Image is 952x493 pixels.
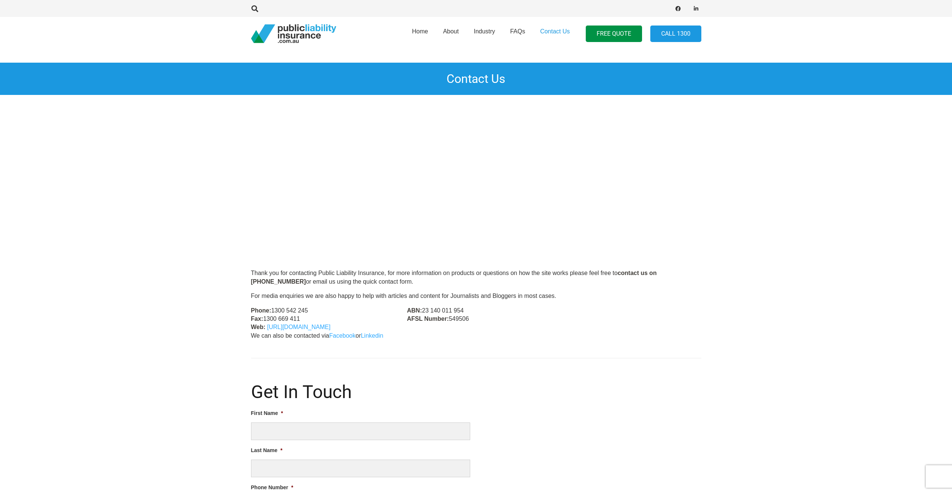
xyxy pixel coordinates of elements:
[361,332,384,339] a: Linkedin
[267,324,331,330] a: [URL][DOMAIN_NAME]
[532,15,577,53] a: Contact Us
[407,316,449,322] strong: AFSL Number:
[443,28,459,35] span: About
[251,447,283,454] label: Last Name
[251,484,293,491] label: Phone Number
[510,28,525,35] span: FAQs
[251,381,701,403] h1: Get In Touch
[691,3,701,14] a: LinkedIn
[251,324,266,330] strong: Web:
[251,270,657,284] strong: contact us on [PHONE_NUMBER]
[650,26,701,42] a: Call 1300
[466,15,502,53] a: Industry
[156,95,796,245] img: Premium Funding Insurance
[251,307,389,332] p: 1300 542 245 1300 669 411
[251,24,336,43] a: pli_logotransparent
[251,307,271,314] strong: Phone:
[251,292,701,300] p: For media enquiries we are also happy to help with articles and content for Journalists and Blogg...
[412,28,428,35] span: Home
[474,28,495,35] span: Industry
[436,15,466,53] a: About
[407,307,545,323] p: 23 140 011 954 549506
[251,269,701,286] p: Thank you for contacting Public Liability Insurance, for more information on products or question...
[540,28,570,35] span: Contact Us
[251,332,701,340] p: We can also be contacted via or
[673,3,683,14] a: Facebook
[329,332,355,339] a: Facebook
[251,316,263,322] strong: Fax:
[248,5,263,12] a: Search
[251,410,283,416] label: First Name
[405,15,436,53] a: Home
[502,15,532,53] a: FAQs
[407,307,422,314] strong: ABN:
[586,26,642,42] a: FREE QUOTE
